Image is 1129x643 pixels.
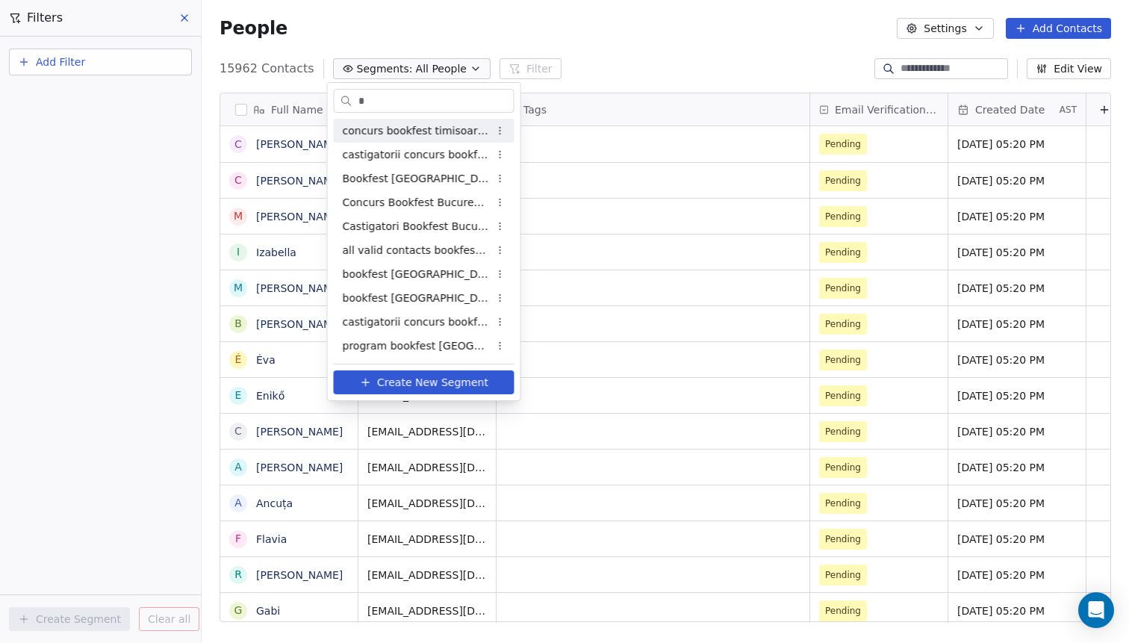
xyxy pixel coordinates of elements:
span: concurs bookfest timisoara 2025 [343,123,489,139]
span: Castigatori Bookfest Bucuresti 2025 [343,219,489,234]
span: program bookfest [GEOGRAPHIC_DATA] [343,338,489,354]
span: bookfest [GEOGRAPHIC_DATA] concurs 2025 [343,291,489,306]
span: Create New Segment [377,375,488,391]
span: Bookfest [GEOGRAPHIC_DATA] 2025 Vezi Programul [343,171,489,187]
button: Create New Segment [334,370,514,394]
span: castigatorii concurs bookfest [GEOGRAPHIC_DATA] 2025 [343,314,489,330]
span: castigatorii concurs bookfest timisoara 2025 [343,147,489,163]
span: bookfest [GEOGRAPHIC_DATA] concurs 2024 [343,267,489,282]
span: Concurs Bookfest Bucuresti 2025 [343,195,489,211]
span: all valid contacts bookfest bucuresti 2025 [343,243,489,258]
div: Suggestions [334,119,514,358]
